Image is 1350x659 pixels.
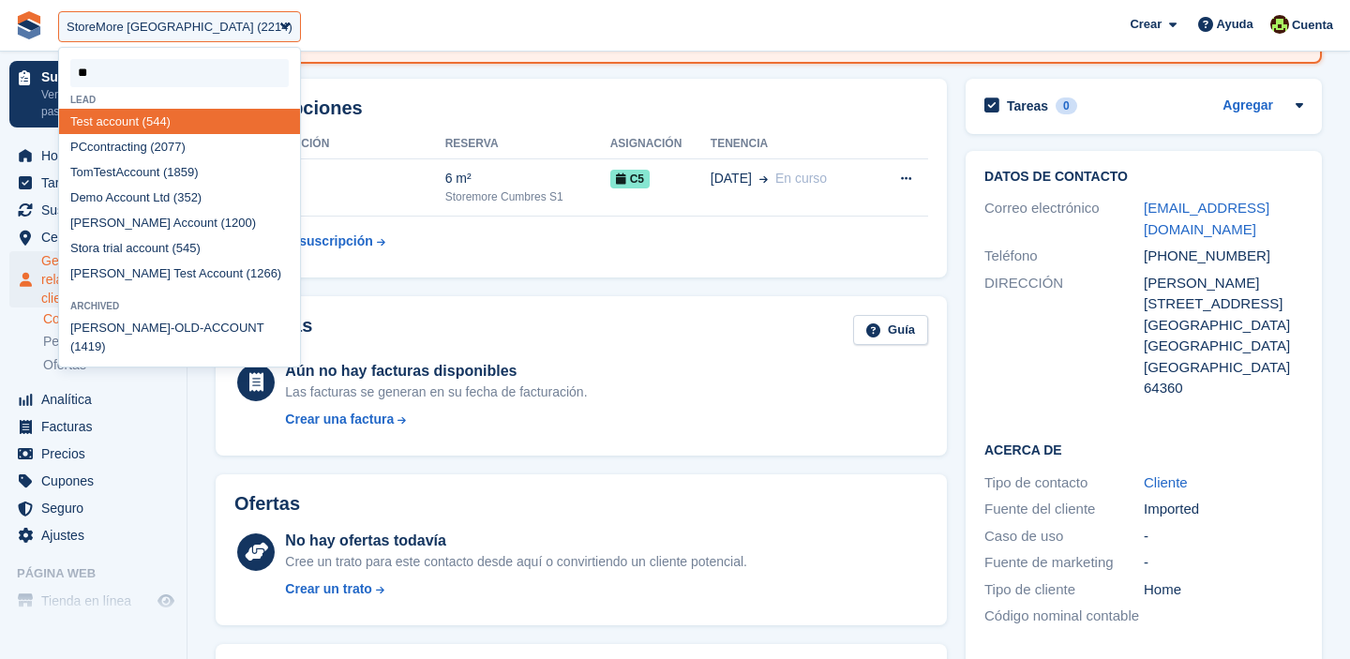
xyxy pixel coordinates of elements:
a: menu [9,522,177,548]
span: Suscripciones [41,197,154,223]
div: Fuente de marketing [984,552,1144,574]
div: Home [1144,579,1303,601]
span: Tienda en línea [41,588,154,614]
a: menu [9,224,177,250]
th: Reserva [445,129,610,159]
a: menu [9,413,177,440]
span: cco [132,241,151,255]
p: Ver los próximos pasos [41,86,153,120]
span: C5 [610,170,650,188]
div: Archived [59,301,300,311]
div: Cree un trato para este contacto desde aquí o convirtiendo un cliente potencial. [285,552,747,572]
div: [PERSON_NAME]-OLD-A UNT (1419) [59,316,300,360]
a: Su incorporación Ver los próximos pasos [9,61,177,127]
span: cco [103,114,122,128]
span: En curso [775,171,827,186]
div: [PERSON_NAME] Test A unt (1266) [59,261,300,286]
a: Guía [853,315,928,346]
span: Cco [79,140,100,154]
span: Precios [41,441,154,467]
h2: Acerca de [984,440,1303,458]
a: menú [9,588,177,614]
div: [GEOGRAPHIC_DATA] [1144,315,1303,337]
div: Lead [59,95,300,105]
div: Caso de uso [984,526,1144,547]
img: stora-icon-8386f47178a22dfd0bd8f6a31ec36ba5ce8667c1dd55bd0f319d3a0aa187defe.svg [15,11,43,39]
div: TomTestA unt (1859) [59,159,300,185]
div: Tipo de cliente [984,579,1144,601]
a: Perspectivas [43,332,177,352]
span: Seguro [41,495,154,521]
div: Storemore Cumbres S1 [445,188,610,205]
div: DIRECCIÓN [984,273,1144,399]
div: Correo electrónico [984,198,1144,240]
span: Home [41,142,154,169]
span: Tareas [41,170,154,196]
div: Teléfono [984,246,1144,267]
a: menu [9,197,177,223]
h2: Ofertas [234,493,300,515]
div: 0 [1056,97,1077,114]
div: Tipo de contacto [984,472,1144,494]
div: StoreMore [GEOGRAPHIC_DATA] (2214) [67,18,292,37]
a: menu [9,142,177,169]
span: Ajustes [41,522,154,548]
div: Fuente del cliente [984,499,1144,520]
a: menu [9,441,177,467]
a: Cliente [1144,474,1188,490]
span: Cuenta [1292,16,1333,35]
span: Ofertas [43,356,86,374]
a: Agregar [1222,96,1273,117]
div: Imported [1144,499,1303,520]
h2: Suscripciones [234,97,928,119]
span: Analítica [41,386,154,412]
p: Su incorporación [41,70,153,83]
a: Crear un trato [285,579,747,599]
a: menu [9,495,177,521]
span: cco [181,216,200,230]
a: menu [9,468,177,494]
span: cco [207,266,226,280]
div: Crear una suscripción [234,232,373,251]
th: Tenencia [711,129,874,159]
span: cco [124,165,142,179]
div: 6 m² [445,169,610,188]
h2: Datos de contacto [984,170,1303,185]
a: Crear una suscripción [234,224,385,259]
h2: Tareas [1007,97,1048,114]
div: 102489 [234,169,445,188]
div: [PERSON_NAME][STREET_ADDRESS] [1144,273,1303,315]
span: [DATE] [711,169,752,188]
span: Página web [17,564,187,583]
a: menu [9,251,177,307]
span: Ayuda [1217,15,1253,34]
div: 64360 [1144,378,1303,399]
div: P ntracting (2077) [59,134,300,159]
div: - [1144,526,1303,547]
a: [EMAIL_ADDRESS][DOMAIN_NAME] [1144,200,1269,237]
a: menu [9,386,177,412]
a: Ofertas [43,355,177,375]
span: Centros [41,224,154,250]
div: [PHONE_NUMBER] [1144,246,1303,267]
th: Asignación [610,129,711,159]
div: Demo A unt Ltd (352) [59,185,300,210]
img: Catherine Coffey [1270,15,1289,34]
div: [GEOGRAPHIC_DATA] [1144,336,1303,357]
div: Test a unt (544) [59,109,300,134]
th: IDENTIFICACIÓN [234,129,445,159]
a: menu [9,170,177,196]
div: - [1144,552,1303,574]
div: Crear una factura [285,410,394,429]
div: [GEOGRAPHIC_DATA] [1144,357,1303,379]
div: Código nominal contable [984,606,1144,627]
div: No hay ofertas todavía [285,530,747,552]
span: Perspectivas [43,333,118,351]
div: [PERSON_NAME] A unt (1200) [59,210,300,235]
span: Cupones [41,468,154,494]
div: Las facturas se generan en su fecha de facturación. [285,382,587,402]
span: CCO [212,321,239,335]
div: Crear un trato [285,579,372,599]
span: Facturas [41,413,154,440]
span: Gestión de relaciones con el cliente [41,251,154,307]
